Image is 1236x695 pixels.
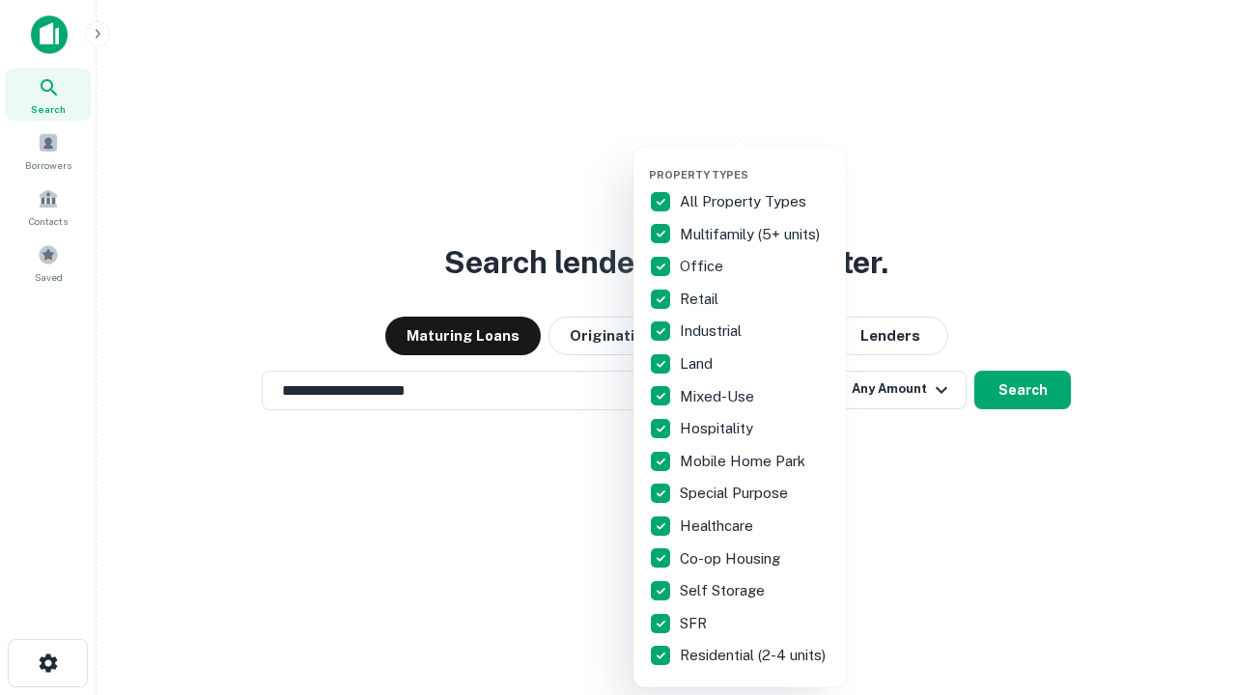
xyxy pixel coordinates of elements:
p: Multifamily (5+ units) [680,223,824,246]
p: Healthcare [680,514,757,538]
p: Self Storage [680,579,769,602]
p: Industrial [680,320,745,343]
p: Mixed-Use [680,385,758,408]
p: Residential (2-4 units) [680,644,829,667]
p: Office [680,255,727,278]
p: Land [680,352,716,375]
iframe: Chat Widget [1139,541,1236,633]
p: Retail [680,288,722,311]
p: Special Purpose [680,482,792,505]
p: All Property Types [680,190,810,213]
p: Mobile Home Park [680,450,809,473]
p: SFR [680,612,711,635]
p: Hospitality [680,417,757,440]
p: Co-op Housing [680,547,784,570]
span: Property Types [649,169,748,181]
